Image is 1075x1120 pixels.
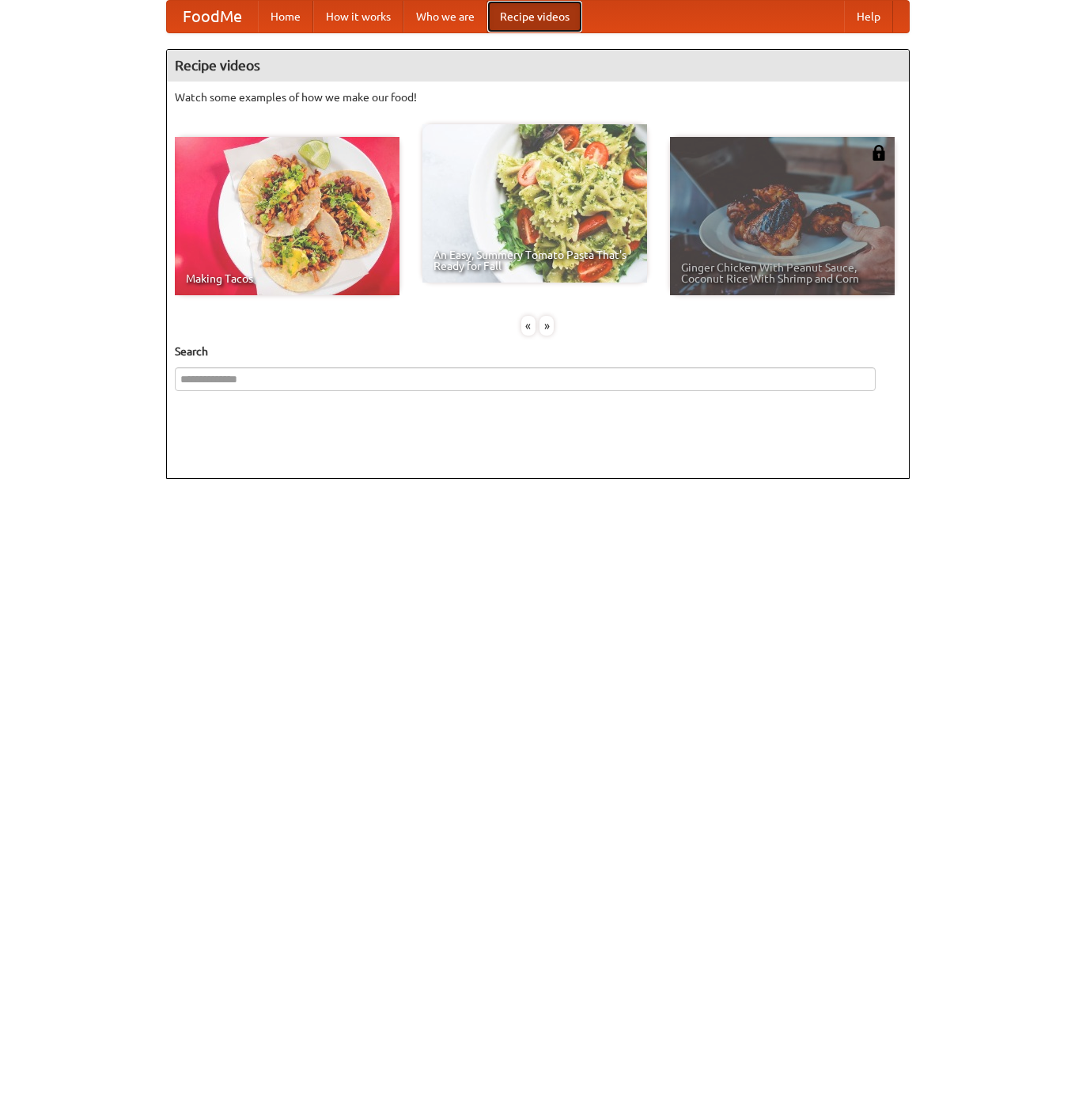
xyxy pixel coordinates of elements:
a: Who we are [403,1,487,32]
div: « [521,316,536,336]
div: » [539,316,554,336]
span: Making Tacos [186,273,388,284]
a: How it works [313,1,403,32]
a: Making Tacos [175,137,399,295]
img: 483408.png [871,145,887,161]
a: An Easy, Summery Tomato Pasta That's Ready for Fall [422,124,647,283]
h4: Recipe videos [167,50,909,82]
a: Recipe videos [487,1,582,32]
span: An Easy, Summery Tomato Pasta That's Ready for Fall [433,249,636,271]
a: FoodMe [167,1,258,32]
h5: Search [175,344,901,359]
a: Help [844,1,893,32]
p: Watch some examples of how we make our food! [175,89,901,105]
a: Home [258,1,313,32]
